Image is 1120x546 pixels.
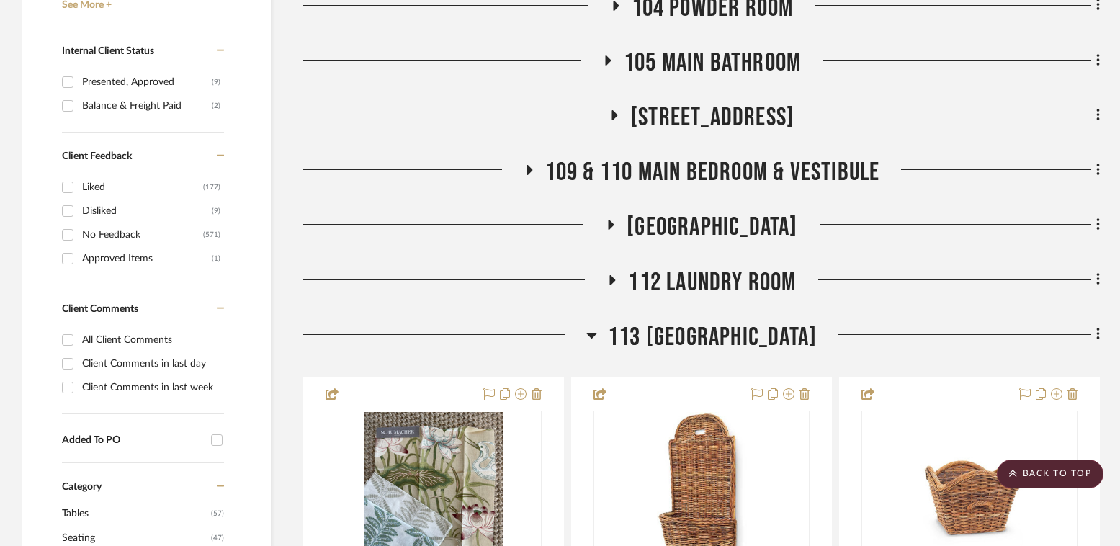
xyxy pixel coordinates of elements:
span: Tables [62,501,207,526]
scroll-to-top-button: BACK TO TOP [997,460,1103,488]
div: Liked [82,176,203,199]
div: All Client Comments [82,328,220,352]
span: [GEOGRAPHIC_DATA] [627,212,797,243]
div: Balance & Freight Paid [82,94,212,117]
div: Client Comments in last day [82,352,220,375]
span: 105 Main Bathroom [624,48,801,79]
span: Client Comments [62,304,138,314]
span: 112 Laundry Room [628,267,796,298]
div: No Feedback [82,223,203,246]
div: Client Comments in last week [82,376,220,399]
span: 109 & 110 Main Bedroom & Vestibule [545,157,880,188]
div: Added To PO [62,434,204,447]
span: (57) [211,502,224,525]
span: Internal Client Status [62,46,154,56]
div: (9) [212,200,220,223]
div: Presented, Approved [82,71,212,94]
span: 113 [GEOGRAPHIC_DATA] [608,322,817,353]
span: Category [62,481,102,493]
div: (2) [212,94,220,117]
span: Client Feedback [62,151,132,161]
div: Disliked [82,200,212,223]
span: [STREET_ADDRESS] [630,102,794,133]
div: (1) [212,247,220,270]
div: (9) [212,71,220,94]
div: Approved Items [82,247,212,270]
div: (177) [203,176,220,199]
div: (571) [203,223,220,246]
